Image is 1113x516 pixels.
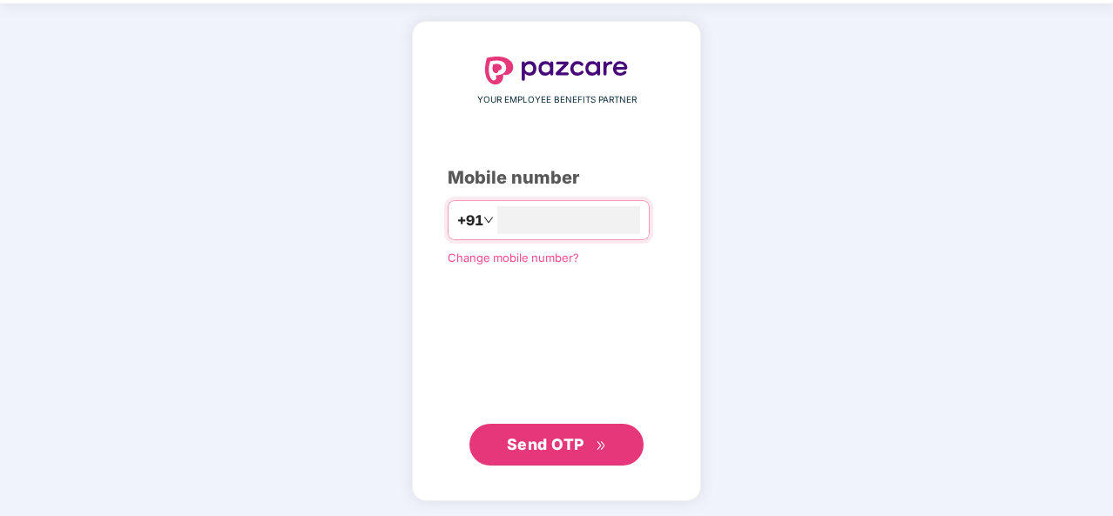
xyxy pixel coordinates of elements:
[448,164,665,191] div: Mobile number
[457,210,483,231] span: +91
[483,215,494,225] span: down
[448,251,579,265] a: Change mobile number?
[469,424,644,466] button: Send OTPdouble-right
[596,440,607,452] span: double-right
[507,435,584,453] span: Send OTP
[477,93,637,107] span: YOUR EMPLOYEE BENEFITS PARTNER
[485,57,628,84] img: logo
